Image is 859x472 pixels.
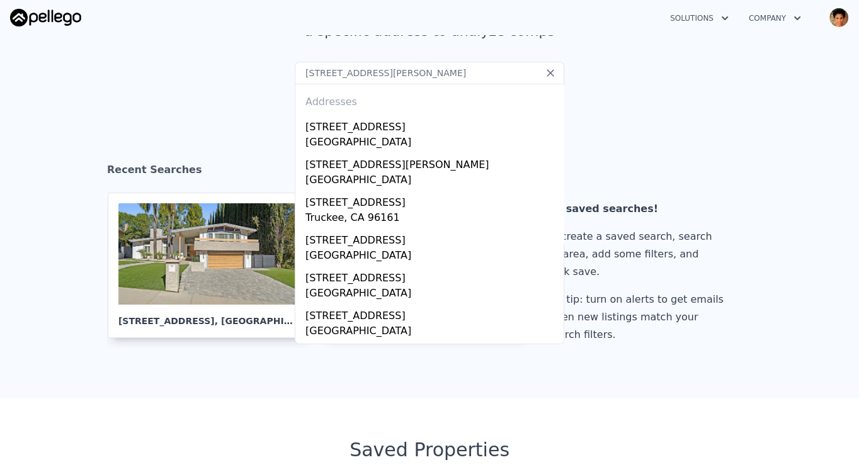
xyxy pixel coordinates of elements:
[305,303,559,323] div: [STREET_ADDRESS]
[10,9,81,26] img: Pellego
[305,210,559,228] div: Truckee, CA 96161
[305,266,559,286] div: [STREET_ADDRESS]
[305,152,559,172] div: [STREET_ADDRESS][PERSON_NAME]
[305,228,559,248] div: [STREET_ADDRESS]
[107,439,752,461] div: Saved Properties
[829,8,849,28] img: avatar
[108,193,319,338] a: [STREET_ADDRESS], [GEOGRAPHIC_DATA]
[305,286,559,303] div: [GEOGRAPHIC_DATA]
[295,62,564,84] input: Search an address or region...
[305,190,559,210] div: [STREET_ADDRESS]
[547,291,729,344] div: Pro tip: turn on alerts to get emails when new listings match your search filters.
[305,172,559,190] div: [GEOGRAPHIC_DATA]
[547,228,729,281] div: To create a saved search, search an area, add some filters, and click save.
[547,200,729,218] div: No saved searches!
[305,248,559,266] div: [GEOGRAPHIC_DATA]
[305,341,559,361] div: [STREET_ADDRESS][PERSON_NAME]
[118,305,299,327] div: [STREET_ADDRESS] , [GEOGRAPHIC_DATA]
[305,135,559,152] div: [GEOGRAPHIC_DATA]
[300,84,559,115] div: Addresses
[739,7,811,30] button: Company
[107,152,752,193] div: Recent Searches
[305,115,559,135] div: [STREET_ADDRESS]
[305,323,559,341] div: [GEOGRAPHIC_DATA]
[660,7,739,30] button: Solutions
